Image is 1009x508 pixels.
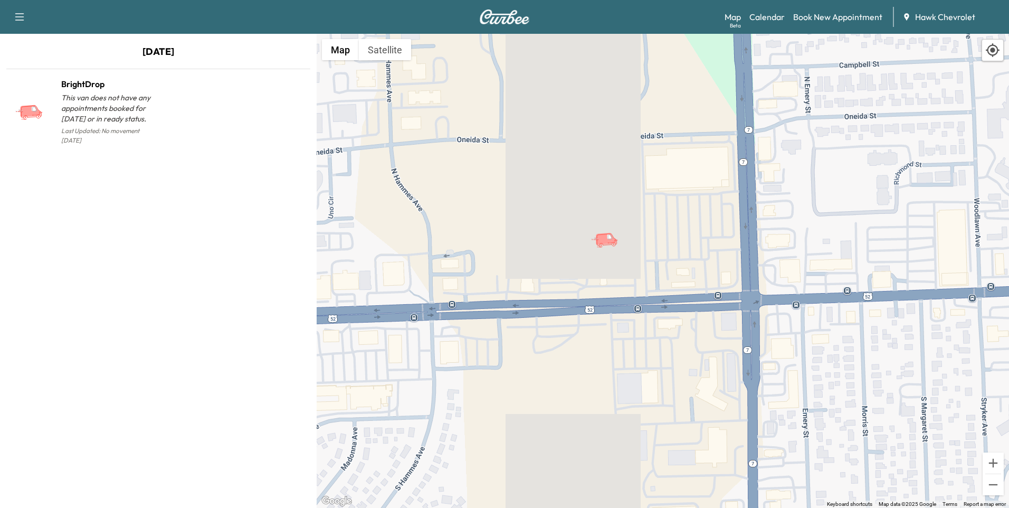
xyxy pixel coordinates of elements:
[319,494,354,508] a: Open this area in Google Maps (opens a new window)
[725,11,741,23] a: MapBeta
[749,11,785,23] a: Calendar
[61,92,158,124] p: This van does not have any appointments booked for [DATE] or in ready status.
[793,11,882,23] a: Book New Appointment
[319,494,354,508] img: Google
[982,39,1004,61] div: Recenter map
[943,501,957,507] a: Terms
[983,453,1004,474] button: Zoom in
[359,39,411,60] button: Show satellite imagery
[730,22,741,30] div: Beta
[915,11,975,23] span: Hawk Chevrolet
[964,501,1006,507] a: Report a map error
[61,124,158,147] p: Last Updated: No movement [DATE]
[61,78,158,90] h1: BrightDrop
[322,39,359,60] button: Show street map
[479,10,530,24] img: Curbee Logo
[827,501,872,508] button: Keyboard shortcuts
[591,221,627,240] gmp-advanced-marker: BrightDrop
[879,501,936,507] span: Map data ©2025 Google
[983,474,1004,495] button: Zoom out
